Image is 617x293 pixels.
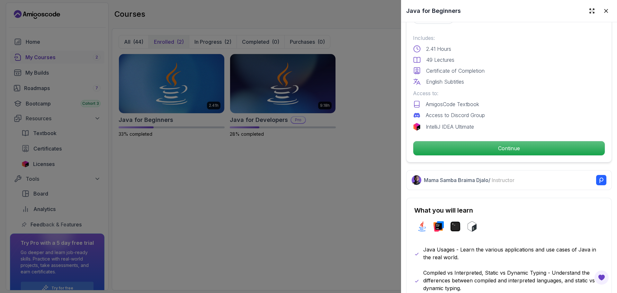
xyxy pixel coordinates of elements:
[417,221,427,232] img: java logo
[426,78,464,86] p: English Subtitles
[426,67,485,75] p: Certificate of Completion
[426,111,485,119] p: Access to Discord Group
[413,89,605,97] p: Access to:
[492,177,514,183] span: Instructor
[423,246,604,261] p: Java Usages - Learn the various applications and use cases of Java in the real world.
[594,270,609,285] button: Open Feedback Button
[426,56,454,64] p: 49 Lectures
[426,45,451,53] p: 2.41 Hours
[413,123,421,131] img: jetbrains logo
[426,123,474,131] p: IntelliJ IDEA Ultimate
[434,221,444,232] img: intellij logo
[424,176,514,184] p: Mama Samba Braima Djalo /
[413,141,605,156] button: Continue
[467,221,477,232] img: bash logo
[450,221,461,232] img: terminal logo
[586,5,598,17] button: Expand drawer
[406,6,461,15] h2: Java for Beginners
[426,100,479,108] p: AmigosCode Textbook
[412,175,421,185] img: Nelson Djalo
[423,269,604,292] p: Compiled vs Interpreted, Static vs Dynamic Typing - Understand the differences between compiled a...
[413,34,605,42] p: Includes:
[414,206,604,215] h2: What you will learn
[413,141,605,155] p: Continue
